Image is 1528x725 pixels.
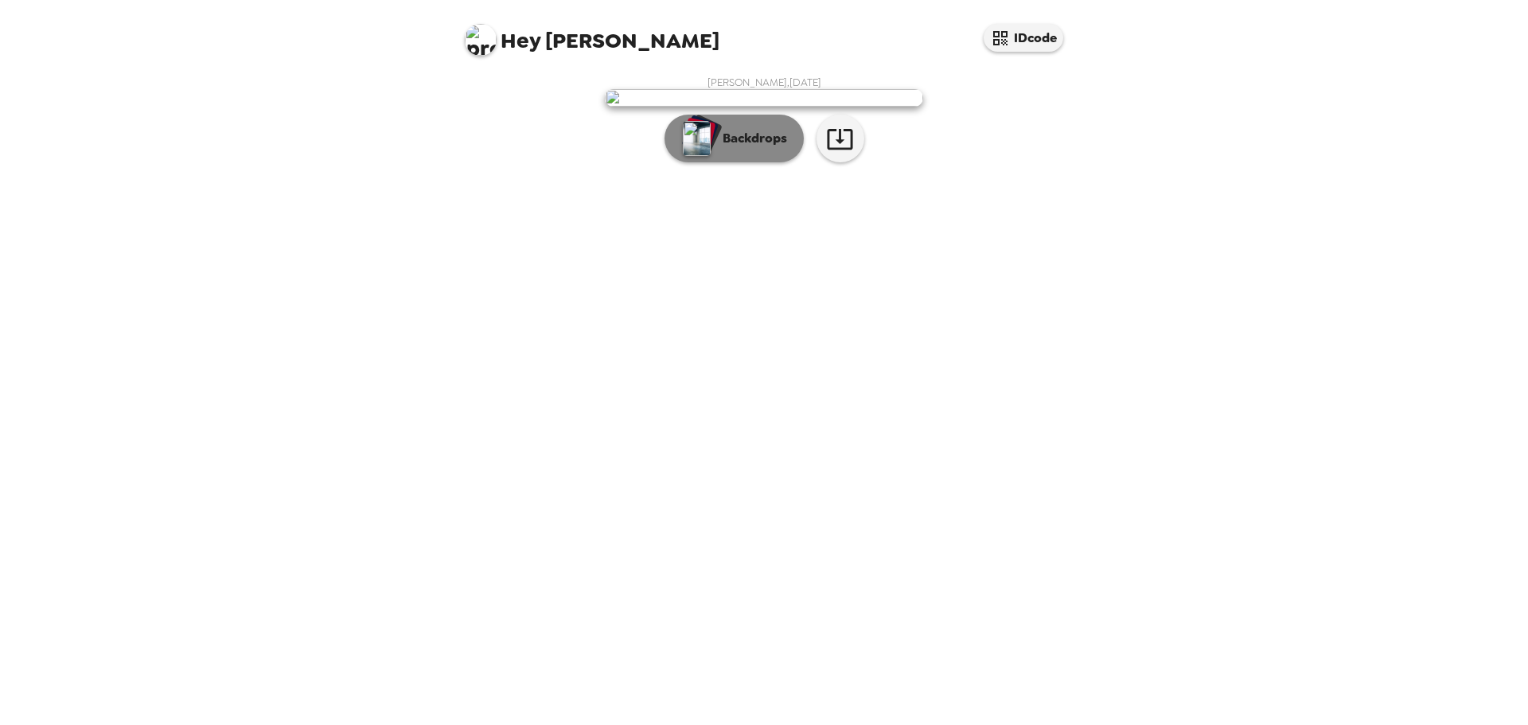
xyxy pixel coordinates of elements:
span: Hey [501,26,540,55]
p: Backdrops [715,129,787,148]
span: [PERSON_NAME] [465,16,719,52]
button: Backdrops [665,115,804,162]
button: IDcode [984,24,1063,52]
span: [PERSON_NAME] , [DATE] [707,76,821,89]
img: user [605,89,923,107]
img: profile pic [465,24,497,56]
